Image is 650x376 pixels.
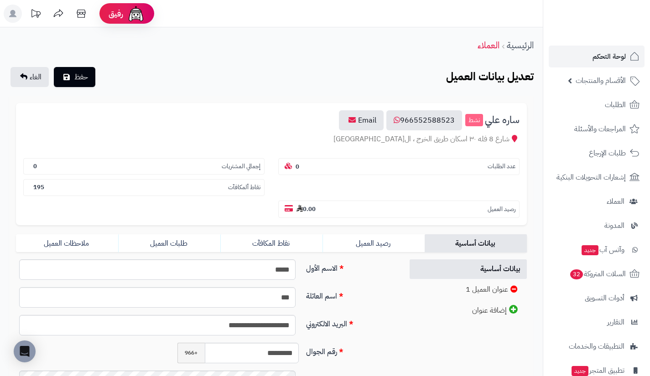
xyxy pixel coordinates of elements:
span: العملاء [607,195,624,208]
label: اسم العائلة [302,287,399,302]
span: وآتس آب [581,243,624,256]
b: 0 [33,162,37,170]
a: طلبات الإرجاع [549,142,645,164]
a: Email [339,110,384,130]
span: جديد [582,245,598,255]
span: أدوات التسويق [585,292,624,304]
small: نقاط ألمكافآت [228,183,260,192]
a: طلبات العميل [118,234,220,252]
a: نقاط المكافآت [220,234,322,252]
a: عنوان العميل 1 [410,280,527,299]
span: المراجعات والأسئلة [574,123,626,135]
small: نشط [465,114,483,127]
span: التطبيقات والخدمات [569,340,624,353]
small: إجمالي المشتريات [222,162,260,171]
button: حفظ [54,67,95,87]
a: وآتس آبجديد [549,239,645,261]
div: Open Intercom Messenger [14,340,36,362]
b: 0.00 [296,205,316,213]
span: رفيق [109,8,123,19]
a: 966552588523 [386,110,462,130]
span: لوحة التحكم [593,50,626,63]
a: بيانات أساسية [425,234,527,252]
span: 32 [570,269,583,279]
label: الاسم الأول [302,259,399,274]
a: العملاء [478,38,499,52]
a: المراجعات والأسئلة [549,118,645,140]
div: شارع 8 فله ٣٠ اسكان طريق الخرج ، ال[GEOGRAPHIC_DATA] [23,134,520,144]
img: ai-face.png [127,5,145,23]
a: ملاحظات العميل [16,234,118,252]
span: جديد [572,366,588,376]
a: العملاء [549,191,645,212]
a: رصيد العميل [322,234,425,252]
span: السلات المتروكة [569,268,626,280]
span: التقارير [607,316,624,329]
a: لوحة التحكم [549,46,645,67]
b: تعديل بيانات العميل [446,68,534,85]
a: بيانات أساسية [410,259,527,279]
span: +966 [177,343,205,363]
b: 0 [296,162,299,171]
a: تحديثات المنصة [24,5,47,25]
small: رصيد العميل [488,205,515,214]
a: إشعارات التحويلات البنكية [549,166,645,188]
a: التطبيقات والخدمات [549,335,645,357]
a: السلات المتروكة32 [549,263,645,285]
label: البريد الالكتروني [302,315,399,330]
span: المدونة [604,219,624,232]
span: الغاء [30,72,42,82]
label: رقم الجوال [302,343,399,357]
span: حفظ [74,72,88,82]
a: التقارير [549,311,645,333]
img: logo-2.png [588,25,641,44]
small: عدد الطلبات [488,162,515,171]
a: إضافة عنوان [410,300,527,320]
a: الرئيسية [507,38,534,52]
span: الأقسام والمنتجات [576,74,626,87]
a: الغاء [10,67,49,87]
a: المدونة [549,215,645,237]
span: ساره علي [485,115,520,125]
a: الطلبات [549,94,645,116]
span: الطلبات [605,98,626,111]
b: 195 [33,183,44,191]
span: طلبات الإرجاع [589,147,626,160]
a: أدوات التسويق [549,287,645,309]
span: إشعارات التحويلات البنكية [556,171,626,184]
